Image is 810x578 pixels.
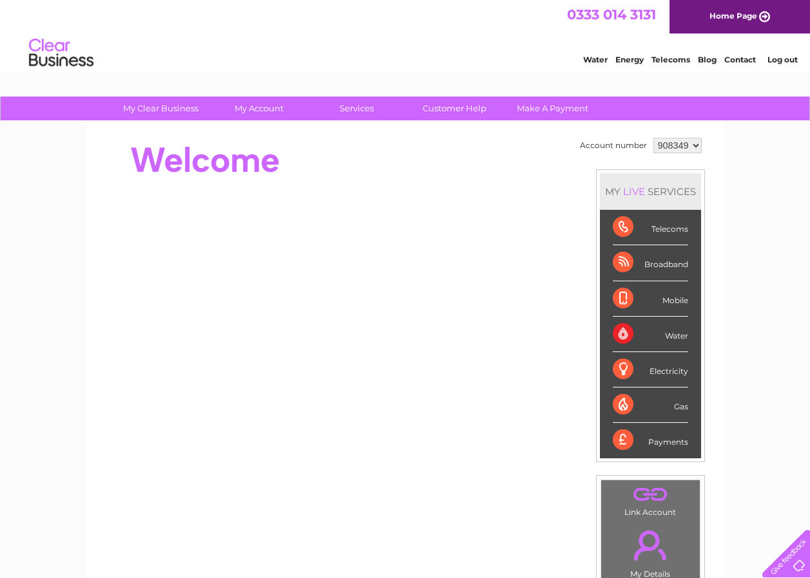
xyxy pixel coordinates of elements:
[613,423,688,458] div: Payments
[698,55,717,64] a: Blog
[108,97,214,120] a: My Clear Business
[613,387,688,423] div: Gas
[613,317,688,352] div: Water
[604,483,697,506] a: .
[613,245,688,281] div: Broadband
[401,97,508,120] a: Customer Help
[567,6,656,23] a: 0333 014 3131
[577,135,650,156] td: Account number
[613,210,688,245] div: Telecoms
[583,55,608,64] a: Water
[604,523,697,568] a: .
[613,281,688,317] div: Mobile
[621,185,648,198] div: LIVE
[724,55,756,64] a: Contact
[600,173,701,210] div: MY SERVICES
[304,97,410,120] a: Services
[101,7,710,62] div: Clear Business is a trading name of Verastar Limited (registered in [GEOGRAPHIC_DATA] No. 3667643...
[499,97,606,120] a: Make A Payment
[601,480,700,520] td: Link Account
[28,33,94,73] img: logo.png
[651,55,690,64] a: Telecoms
[767,55,798,64] a: Log out
[615,55,644,64] a: Energy
[613,352,688,387] div: Electricity
[206,97,312,120] a: My Account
